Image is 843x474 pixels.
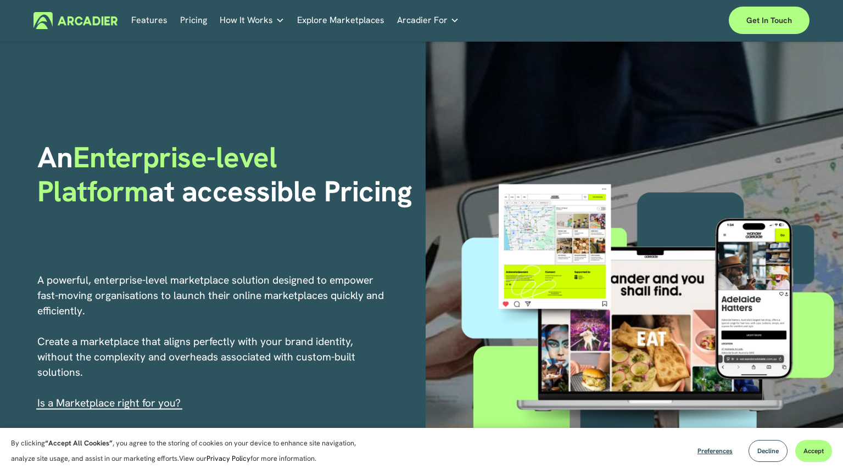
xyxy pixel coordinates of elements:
[220,13,273,28] span: How It Works
[180,12,207,29] a: Pricing
[397,12,459,29] a: folder dropdown
[803,447,824,455] span: Accept
[297,12,384,29] a: Explore Marketplaces
[131,12,168,29] a: Features
[220,12,284,29] a: folder dropdown
[397,13,448,28] span: Arcadier For
[795,440,832,462] button: Accept
[206,454,250,463] a: Privacy Policy
[697,447,733,455] span: Preferences
[34,12,118,29] img: Arcadier
[37,140,418,209] h1: An at accessible Pricing
[757,447,779,455] span: Decline
[729,7,809,34] a: Get in touch
[749,440,788,462] button: Decline
[37,273,386,411] p: A powerful, enterprise-level marketplace solution designed to empower fast-moving organisations t...
[11,436,368,466] p: By clicking , you agree to the storing of cookies on your device to enhance site navigation, anal...
[37,138,284,210] span: Enterprise-level Platform
[45,438,113,448] strong: “Accept All Cookies”
[40,396,181,410] a: s a Marketplace right for you?
[37,396,181,410] span: I
[689,440,741,462] button: Preferences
